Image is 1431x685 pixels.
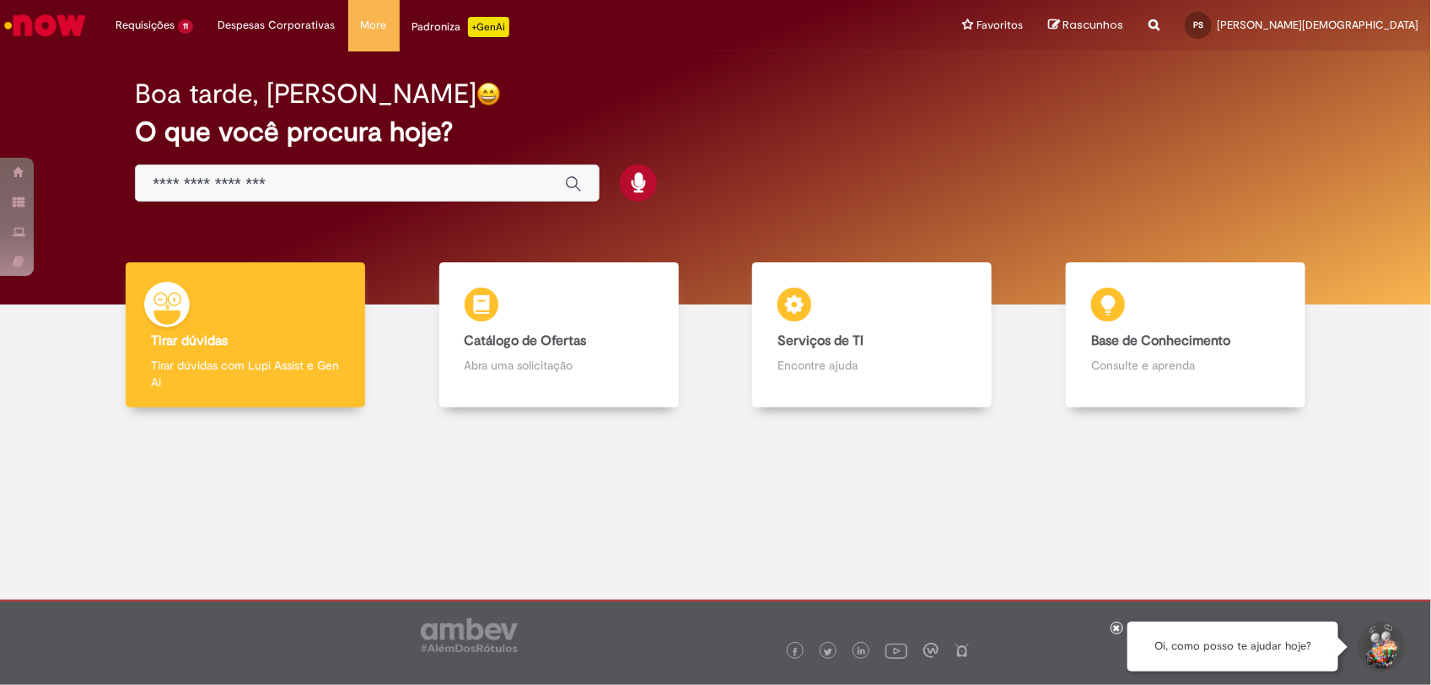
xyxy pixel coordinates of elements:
b: Serviços de TI [777,332,863,349]
p: Abra uma solicitação [465,357,654,374]
p: Encontre ajuda [777,357,966,374]
img: logo_footer_workplace.png [923,643,939,658]
span: Requisições [116,17,175,34]
b: Base de Conhecimento [1091,332,1230,349]
p: +GenAi [468,17,509,37]
div: Oi, como posso te ajudar hoje? [1127,622,1338,672]
a: Serviços de TI Encontre ajuda [716,262,1030,408]
img: logo_footer_naosei.png [955,643,970,658]
img: logo_footer_facebook.png [791,648,799,656]
a: Tirar dúvidas Tirar dúvidas com Lupi Assist e Gen Ai [89,262,402,408]
span: 11 [178,19,193,34]
span: PS [1193,19,1203,30]
span: Favoritos [976,17,1023,34]
b: Tirar dúvidas [151,332,228,349]
span: Rascunhos [1062,17,1123,33]
p: Tirar dúvidas com Lupi Assist e Gen Ai [151,357,340,391]
div: Padroniza [412,17,509,37]
img: logo_footer_twitter.png [824,648,832,656]
img: logo_footer_linkedin.png [858,647,866,657]
a: Catálogo de Ofertas Abra uma solicitação [402,262,716,408]
button: Iniciar Conversa de Suporte [1355,622,1406,672]
a: Base de Conhecimento Consulte e aprenda [1029,262,1342,408]
img: happy-face.png [476,82,501,106]
img: logo_footer_ambev_rotulo_gray.png [421,618,518,652]
h2: Boa tarde, [PERSON_NAME] [135,79,476,109]
p: Consulte e aprenda [1091,357,1280,374]
span: More [361,17,387,34]
b: Catálogo de Ofertas [465,332,587,349]
h2: O que você procura hoje? [135,117,1295,147]
span: Despesas Corporativas [218,17,336,34]
img: logo_footer_youtube.png [885,639,907,661]
span: [PERSON_NAME][DEMOGRAPHIC_DATA] [1217,18,1418,32]
img: ServiceNow [2,8,89,42]
a: Rascunhos [1048,18,1123,34]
